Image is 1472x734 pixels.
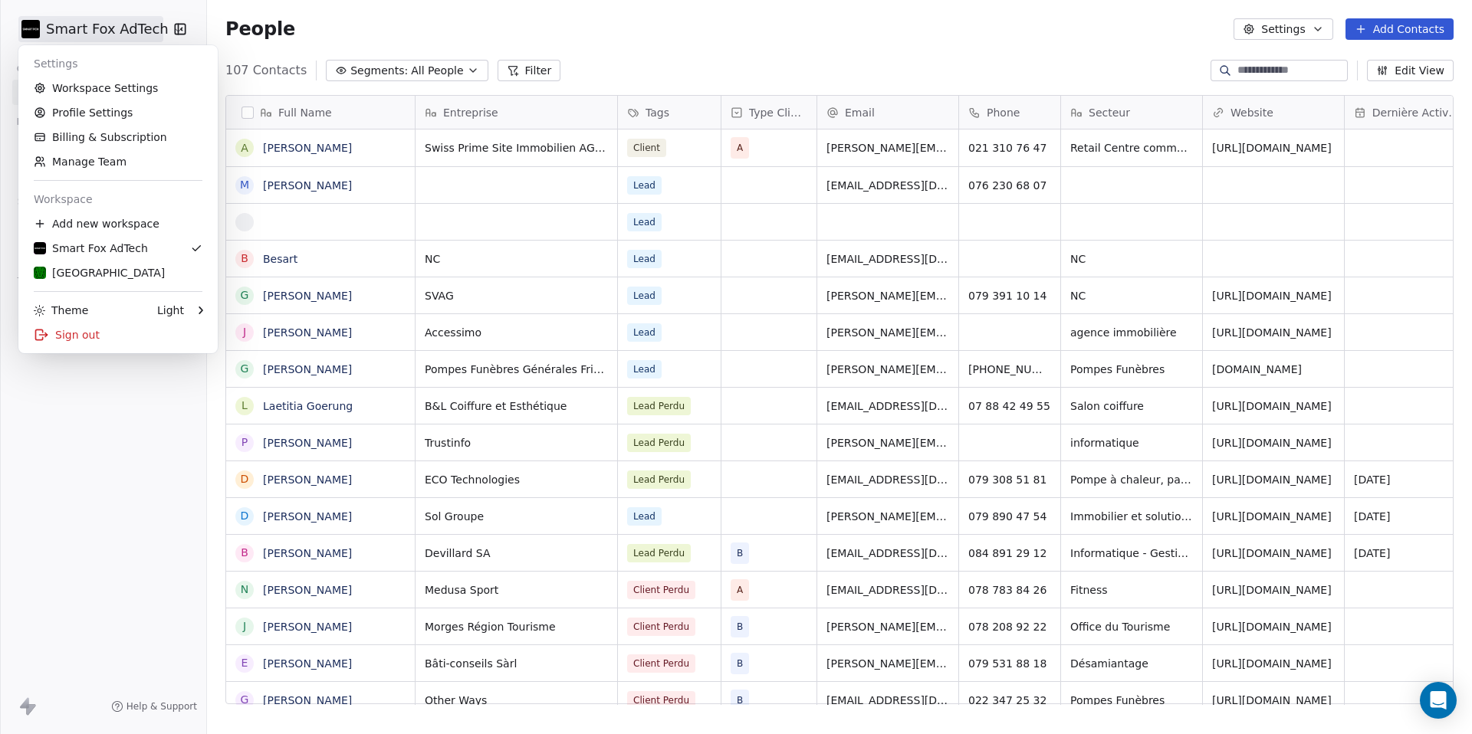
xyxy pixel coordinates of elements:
div: Add new workspace [25,211,212,236]
a: Manage Team [25,149,212,174]
div: Settings [25,51,212,76]
div: Light [157,303,184,318]
a: Profile Settings [25,100,212,125]
div: Workspace [25,187,212,211]
img: Logo%20500x500%20%20px.jpeg [34,242,46,254]
div: [GEOGRAPHIC_DATA] [34,265,165,280]
a: Billing & Subscription [25,125,212,149]
div: Sign out [25,323,212,347]
img: Logo_Bellefontaine_Black.png [34,267,46,279]
a: Workspace Settings [25,76,212,100]
div: Theme [34,303,88,318]
div: Smart Fox AdTech [34,241,148,256]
